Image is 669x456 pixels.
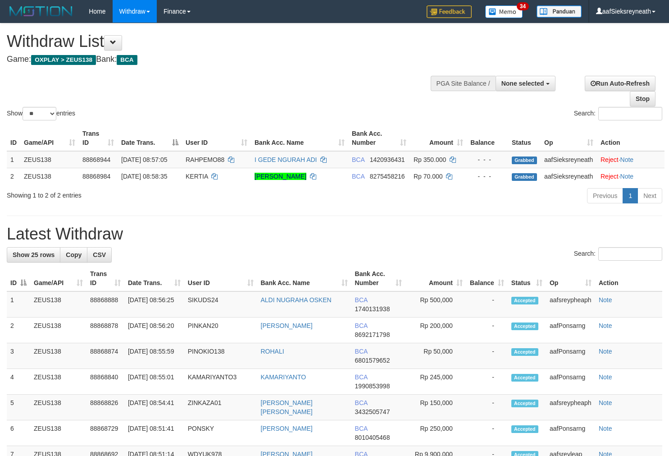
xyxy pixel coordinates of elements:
[546,318,595,343] td: aafPonsarng
[470,155,505,164] div: - - -
[124,395,184,420] td: [DATE] 08:54:41
[601,156,619,163] a: Reject
[7,225,662,243] h1: Latest Withdraw
[352,156,364,163] span: BCA
[427,5,472,18] img: Feedback.jpg
[7,187,272,200] div: Showing 1 to 2 of 2 entries
[20,151,79,168] td: ZEUS138
[20,168,79,184] td: ZEUS138
[370,173,405,180] span: Copy 8275458216 to clipboard
[66,251,82,258] span: Copy
[261,322,313,329] a: [PERSON_NAME]
[261,348,284,355] a: ROHALI
[30,420,86,446] td: ZEUS138
[511,374,538,382] span: Accepted
[405,395,466,420] td: Rp 150,000
[86,395,124,420] td: 88868826
[467,125,508,151] th: Balance
[511,322,538,330] span: Accepted
[348,125,410,151] th: Bank Acc. Number: activate to sort column ascending
[87,247,112,263] a: CSV
[261,399,313,415] a: [PERSON_NAME] [PERSON_NAME]
[546,266,595,291] th: Op: activate to sort column ascending
[511,348,538,356] span: Accepted
[355,399,368,406] span: BCA
[541,168,597,184] td: aafSieksreyneath
[355,331,390,338] span: Copy 8692171798 to clipboard
[595,266,662,291] th: Action
[124,369,184,395] td: [DATE] 08:55:01
[7,266,30,291] th: ID: activate to sort column descending
[405,318,466,343] td: Rp 200,000
[7,125,20,151] th: ID
[7,5,75,18] img: MOTION_logo.png
[86,369,124,395] td: 88868840
[86,420,124,446] td: 88868729
[620,156,634,163] a: Note
[355,296,368,304] span: BCA
[82,156,110,163] span: 88868944
[405,266,466,291] th: Amount: activate to sort column ascending
[355,348,368,355] span: BCA
[537,5,582,18] img: panduan.png
[623,188,638,203] a: 1
[255,173,306,180] a: [PERSON_NAME]
[60,247,87,263] a: Copy
[508,125,541,151] th: Status
[13,251,55,258] span: Show 25 rows
[355,373,368,381] span: BCA
[124,343,184,369] td: [DATE] 08:55:59
[124,420,184,446] td: [DATE] 08:51:41
[30,395,86,420] td: ZEUS138
[470,172,505,181] div: - - -
[637,188,662,203] a: Next
[7,151,20,168] td: 1
[86,343,124,369] td: 88868874
[184,420,257,446] td: PONSKY
[7,318,30,343] td: 2
[186,156,224,163] span: RAHPEMO88
[352,173,364,180] span: BCA
[7,395,30,420] td: 5
[355,382,390,390] span: Copy 1990853998 to clipboard
[466,318,508,343] td: -
[355,408,390,415] span: Copy 3432505747 to clipboard
[20,125,79,151] th: Game/API: activate to sort column ascending
[508,266,546,291] th: Status: activate to sort column ascending
[511,400,538,407] span: Accepted
[7,32,437,51] h1: Withdraw List
[599,399,612,406] a: Note
[184,266,257,291] th: User ID: activate to sort column ascending
[598,247,662,261] input: Search:
[7,343,30,369] td: 3
[184,318,257,343] td: PINKAN20
[597,151,664,168] td: ·
[511,425,538,433] span: Accepted
[546,395,595,420] td: aafsreypheaph
[546,420,595,446] td: aafPonsarng
[598,107,662,120] input: Search:
[517,2,529,10] span: 34
[541,125,597,151] th: Op: activate to sort column ascending
[370,156,405,163] span: Copy 1420936431 to clipboard
[355,357,390,364] span: Copy 6801579652 to clipboard
[7,107,75,120] label: Show entries
[599,296,612,304] a: Note
[30,291,86,318] td: ZEUS138
[184,291,257,318] td: SIKUDS24
[184,395,257,420] td: ZINKAZA01
[186,173,208,180] span: KERTIA
[355,305,390,313] span: Copy 1740131938 to clipboard
[30,369,86,395] td: ZEUS138
[466,343,508,369] td: -
[355,425,368,432] span: BCA
[23,107,56,120] select: Showentries
[546,369,595,395] td: aafPonsarng
[405,343,466,369] td: Rp 50,000
[257,266,351,291] th: Bank Acc. Name: activate to sort column ascending
[466,291,508,318] td: -
[7,55,437,64] h4: Game: Bank:
[261,373,306,381] a: KAMARIYANTO
[414,173,443,180] span: Rp 70.000
[501,80,544,87] span: None selected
